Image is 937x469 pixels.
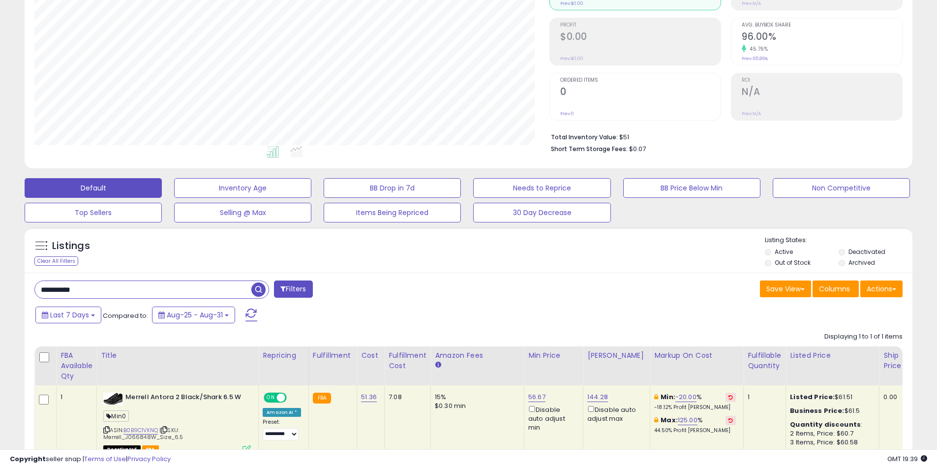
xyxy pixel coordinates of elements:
[887,454,927,464] span: 2025-09-8 19:39 GMT
[775,248,793,256] label: Active
[675,392,696,402] a: -20.00
[174,178,311,198] button: Inventory Age
[127,454,171,464] a: Privacy Policy
[263,408,301,417] div: Amazon AI *
[560,56,583,62] small: Prev: $0.00
[560,111,574,117] small: Prev: 0
[775,258,811,267] label: Out of Stock
[435,393,516,402] div: 15%
[103,410,129,422] span: Min0
[661,415,678,425] b: Max:
[103,393,123,405] img: 41kftKNlvWL._SL40_.jpg
[560,0,583,6] small: Prev: $0.00
[742,31,902,44] h2: 96.00%
[765,236,912,245] p: Listing States:
[883,393,900,402] div: 0.00
[142,445,159,454] span: FBA
[473,178,610,198] button: Needs to Reprice
[790,420,861,429] b: Quantity discounts
[654,416,736,434] div: %
[654,427,736,434] p: 44.50% Profit [PERSON_NAME]
[389,393,423,402] div: 7.08
[746,45,768,53] small: 45.76%
[848,258,875,267] label: Archived
[60,350,92,381] div: FBA Available Qty
[848,248,885,256] label: Deactivated
[34,256,78,266] div: Clear All Filters
[654,350,739,361] div: Markup on Cost
[819,284,850,294] span: Columns
[824,332,903,342] div: Displaying 1 to 1 of 1 items
[587,392,608,402] a: 144.28
[560,31,721,44] h2: $0.00
[313,350,353,361] div: Fulfillment
[790,420,872,429] div: :
[528,404,575,433] div: Disable auto adjust min
[285,393,301,402] span: OFF
[435,350,520,361] div: Amazon Fees
[748,350,782,371] div: Fulfillable Quantity
[742,78,902,83] span: ROI
[125,393,245,405] b: Merrell Antora 2 Black/Shark 6.5 W
[361,392,377,402] a: 51.36
[324,203,461,222] button: Items Being Repriced
[760,281,811,297] button: Save View
[324,178,461,198] button: BB Drop in 7d
[560,86,721,99] h2: 0
[103,445,141,454] span: All listings that are unavailable for purchase on Amazon for any reason other than out-of-stock
[661,392,675,402] b: Min:
[435,402,516,410] div: $0.30 min
[790,393,872,402] div: $61.51
[860,281,903,297] button: Actions
[528,392,545,402] a: 56.67
[10,454,46,464] strong: Copyright
[790,392,835,402] b: Listed Price:
[10,455,171,464] div: seller snap | |
[389,350,426,371] div: Fulfillment Cost
[551,145,628,153] b: Short Term Storage Fees:
[123,426,158,435] a: B0B9C1VXNQ
[174,203,311,222] button: Selling @ Max
[84,454,126,464] a: Terms of Use
[742,86,902,99] h2: N/A
[748,393,778,402] div: 1
[742,23,902,28] span: Avg. Buybox Share
[60,393,89,402] div: 1
[274,281,312,298] button: Filters
[560,23,721,28] span: Profit
[551,130,895,142] li: $51
[103,311,148,320] span: Compared to:
[883,350,903,371] div: Ship Price
[528,350,579,361] div: Min Price
[790,406,844,415] b: Business Price:
[52,239,90,253] h5: Listings
[435,361,441,370] small: Amazon Fees.
[790,406,872,415] div: $61.5
[152,307,235,323] button: Aug-25 - Aug-31
[35,307,101,323] button: Last 7 Days
[654,393,736,411] div: %
[654,404,736,411] p: -18.12% Profit [PERSON_NAME]
[742,111,761,117] small: Prev: N/A
[650,346,744,385] th: The percentage added to the cost of goods (COGS) that forms the calculator for Min & Max prices.
[587,350,646,361] div: [PERSON_NAME]
[773,178,910,198] button: Non Competitive
[623,178,760,198] button: BB Price Below Min
[263,350,304,361] div: Repricing
[473,203,610,222] button: 30 Day Decrease
[629,144,646,154] span: $0.07
[263,419,301,441] div: Preset:
[25,203,162,222] button: Top Sellers
[742,0,761,6] small: Prev: N/A
[790,438,872,447] div: 3 Items, Price: $60.58
[678,415,697,425] a: 125.00
[265,393,277,402] span: ON
[167,310,223,320] span: Aug-25 - Aug-31
[313,393,331,404] small: FBA
[25,178,162,198] button: Default
[103,426,183,441] span: | SKU: Merrell_J066848W_Size_6.5
[813,281,859,297] button: Columns
[361,350,380,361] div: Cost
[587,404,642,423] div: Disable auto adjust max
[790,350,875,361] div: Listed Price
